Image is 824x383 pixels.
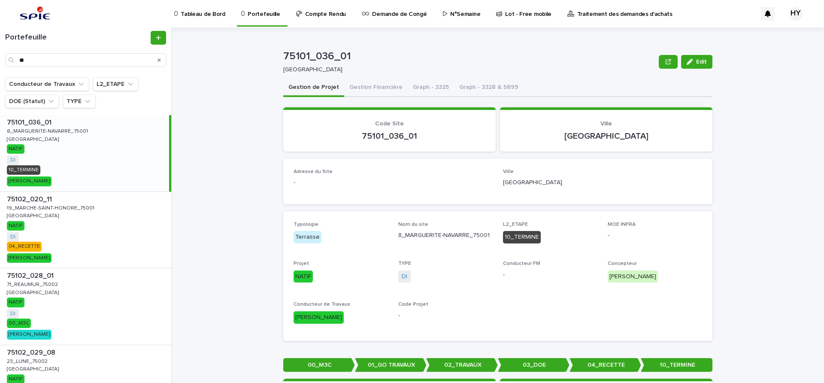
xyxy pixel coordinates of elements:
[10,311,15,317] a: DI
[398,302,428,307] span: Code Projet
[294,231,321,243] div: Terrasse
[5,33,149,43] h1: Portefeuille
[5,53,166,67] input: Search
[93,77,139,91] button: L2_ETAPE
[283,50,655,63] p: 75101_036_01
[344,79,408,97] button: Gestion Financière
[294,271,313,283] div: NATIF
[7,127,90,134] p: 8_MARGUERITE-NAVARRE_75001
[7,270,55,280] p: 75102_028_01
[398,231,493,240] p: 8_MARGUERITE-NAVARRE_75001
[503,271,597,280] p: -
[402,272,407,281] a: DI
[294,302,350,307] span: Conducteur de Travaux
[294,222,318,227] span: Typologie
[7,165,40,175] div: 10_TERMINE
[7,221,24,231] div: NATIF
[454,79,524,97] button: Graph - 3328 & 5899
[5,94,59,108] button: DOE (Statut)
[426,358,498,372] p: 02_TRAVAUX
[7,135,61,143] p: [GEOGRAPHIC_DATA]
[283,358,355,372] p: 00_M3C
[608,231,702,240] p: -
[510,131,702,141] p: [GEOGRAPHIC_DATA]
[503,178,702,187] p: [GEOGRAPHIC_DATA]
[681,55,712,69] button: Edit
[294,131,485,141] p: 75101_036_01
[641,358,712,372] p: 10_TERMINE
[498,358,570,372] p: 03_DOE
[7,288,61,296] p: [GEOGRAPHIC_DATA]
[10,157,15,163] a: DI
[283,79,344,97] button: Gestion de Projet
[375,121,404,127] span: Code Site
[294,169,333,174] span: Adresse du Site
[7,242,42,251] div: 04_RECETTE
[503,222,528,227] span: L2_ETAPE
[294,261,309,266] span: Projet
[7,365,61,372] p: [GEOGRAPHIC_DATA]
[608,222,636,227] span: MOE INFRA
[7,176,51,186] div: [PERSON_NAME]
[503,231,541,243] div: 10_TERMINE
[398,261,411,266] span: TYPE
[600,121,612,127] span: Ville
[294,178,493,187] p: -
[608,271,658,283] div: [PERSON_NAME]
[10,234,15,240] a: DI
[398,222,428,227] span: Nom du site
[17,5,53,22] img: svstPd6MQfCT1uX1QGkG
[7,211,61,219] p: [GEOGRAPHIC_DATA]
[789,7,803,21] div: HY
[7,253,51,263] div: [PERSON_NAME]
[355,358,427,372] p: 01_GO TRAVAUX
[408,79,454,97] button: Graph - 3325
[63,94,96,108] button: TYPE
[7,347,57,357] p: 75102_029_08
[7,280,60,288] p: 71_REAUMUR_75002
[294,311,344,324] div: [PERSON_NAME]
[570,358,641,372] p: 04_RECETTE
[7,319,31,328] div: 00_M3C
[5,77,89,91] button: Conducteur de Travaux
[398,311,493,320] p: -
[608,261,637,266] span: Concepteur
[503,169,514,174] span: Ville
[7,194,54,204] p: 75102_020_11
[7,357,49,365] p: 23_LUNE_75002
[503,261,540,266] span: Conducteur FM
[7,330,51,339] div: [PERSON_NAME]
[7,204,96,211] p: 19_MARCHE-SAINT-HONORE_75001
[696,59,707,65] span: Edit
[7,298,24,307] div: NATIF
[283,66,652,73] p: [GEOGRAPHIC_DATA]
[7,117,53,127] p: 75101_036_01
[7,144,24,154] div: NATIF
